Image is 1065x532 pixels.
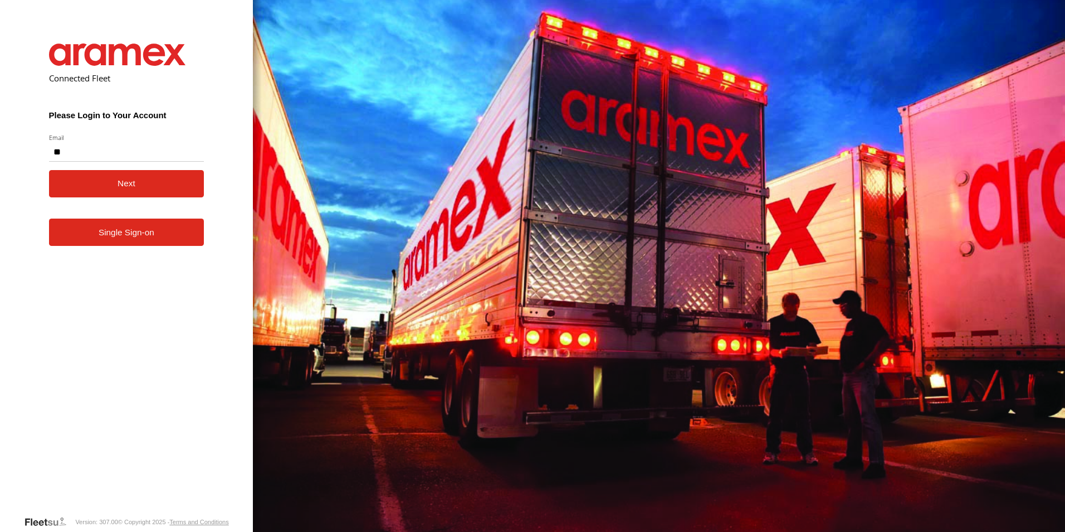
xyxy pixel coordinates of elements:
[118,519,229,525] div: © Copyright 2025 -
[49,110,204,120] h3: Please Login to Your Account
[49,219,204,246] a: Single Sign-on
[169,519,228,525] a: Terms and Conditions
[49,43,186,66] img: Aramex
[49,170,204,197] button: Next
[49,133,204,142] label: Email
[24,516,75,528] a: Visit our Website
[75,519,118,525] div: Version: 307.00
[49,72,204,84] h2: Connected Fleet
